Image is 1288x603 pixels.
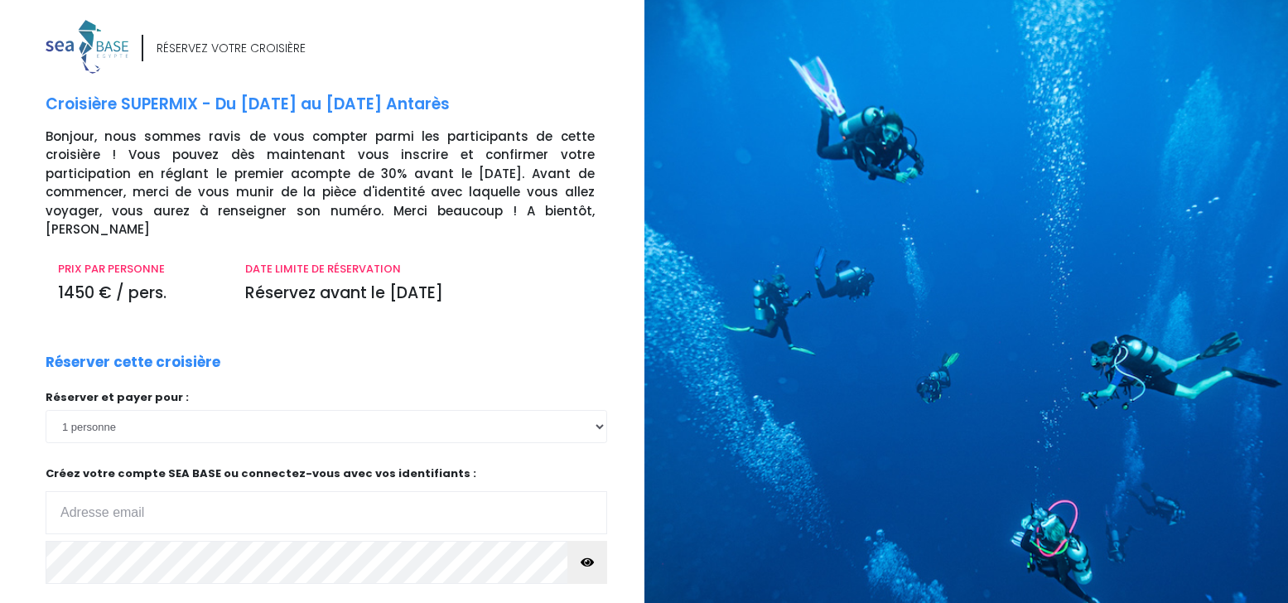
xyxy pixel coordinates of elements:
p: Croisière SUPERMIX - Du [DATE] au [DATE] Antarès [46,93,632,117]
p: DATE LIMITE DE RÉSERVATION [245,261,595,277]
p: Bonjour, nous sommes ravis de vous compter parmi les participants de cette croisière ! Vous pouve... [46,128,632,239]
p: PRIX PAR PERSONNE [58,261,220,277]
p: 1450 € / pers. [58,282,220,306]
input: Adresse email [46,491,607,534]
p: Réserver cette croisière [46,352,220,374]
p: Réservez avant le [DATE] [245,282,595,306]
img: logo_color1.png [46,20,128,74]
p: Réserver et payer pour : [46,389,607,406]
div: RÉSERVEZ VOTRE CROISIÈRE [157,40,306,57]
p: Créez votre compte SEA BASE ou connectez-vous avec vos identifiants : [46,466,607,534]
